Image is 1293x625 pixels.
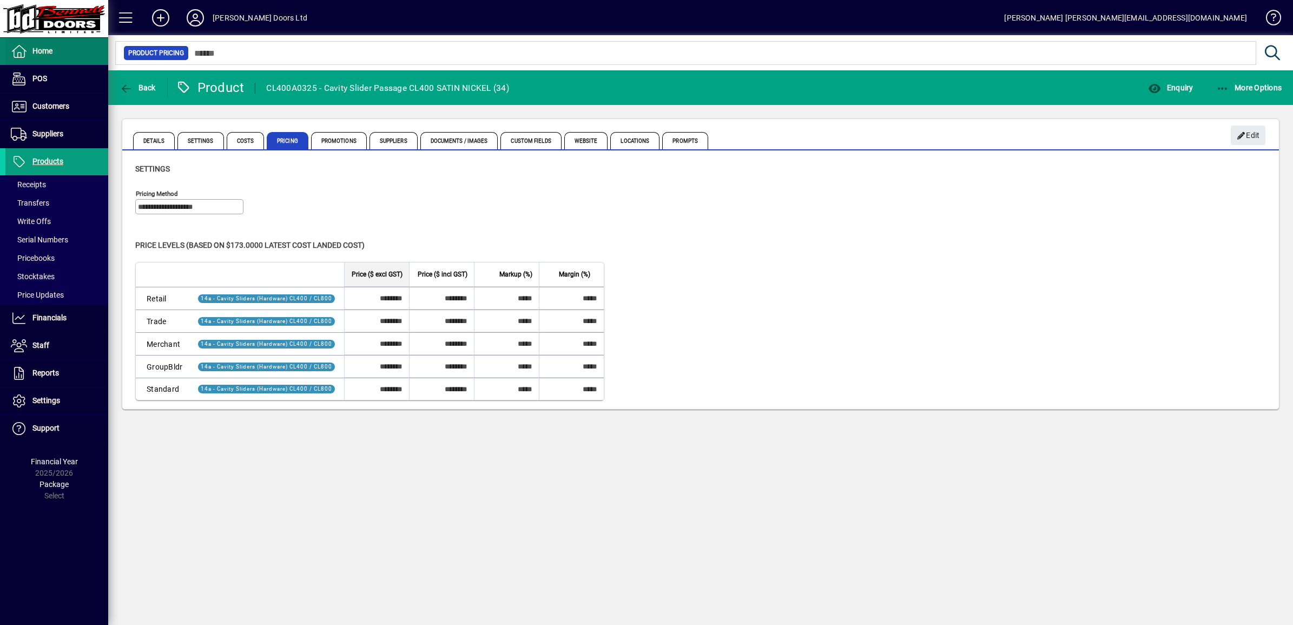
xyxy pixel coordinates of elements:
span: Write Offs [11,217,51,226]
span: Prompts [662,132,708,149]
a: Transfers [5,194,108,212]
button: Edit [1231,126,1265,145]
span: Receipts [11,180,46,189]
a: POS [5,65,108,93]
a: Pricebooks [5,249,108,267]
a: Home [5,38,108,65]
button: Add [143,8,178,28]
td: Merchant [136,332,189,355]
a: Write Offs [5,212,108,231]
div: Product [176,79,245,96]
a: Receipts [5,175,108,194]
td: Retail [136,287,189,310]
span: Price levels (based on $173.0000 Latest cost landed cost) [135,241,365,249]
span: Pricebooks [11,254,55,262]
a: Suppliers [5,121,108,148]
span: Settings [135,165,170,173]
span: Products [32,157,63,166]
span: 14a - Cavity Sliders (Hardware) CL400 / CL800 [201,386,332,392]
a: Support [5,415,108,442]
a: Staff [5,332,108,359]
span: 14a - Cavity Sliders (Hardware) CL400 / CL800 [201,295,332,301]
div: [PERSON_NAME] [PERSON_NAME][EMAIL_ADDRESS][DOMAIN_NAME] [1004,9,1247,27]
span: Margin (%) [559,268,590,280]
td: GroupBldr [136,355,189,378]
span: Support [32,424,60,432]
span: More Options [1216,83,1282,92]
a: Customers [5,93,108,120]
a: Price Updates [5,286,108,304]
span: 14a - Cavity Sliders (Hardware) CL400 / CL800 [201,341,332,347]
span: Documents / Images [420,132,498,149]
a: Serial Numbers [5,231,108,249]
span: Custom Fields [500,132,561,149]
button: More Options [1213,78,1285,97]
span: Enquiry [1148,83,1193,92]
div: CL400A0325 - Cavity Slider Passage CL400 SATIN NICKEL (34) [266,80,509,97]
span: Website [564,132,608,149]
span: Product Pricing [128,48,184,58]
a: Settings [5,387,108,415]
app-page-header-button: Back [108,78,168,97]
span: Financials [32,313,67,322]
span: Price ($ excl GST) [352,268,403,280]
span: Price Updates [11,291,64,299]
span: Details [133,132,175,149]
td: Trade [136,310,189,332]
button: Back [117,78,159,97]
span: Financial Year [31,457,78,466]
mat-label: Pricing method [136,190,178,198]
td: Standard [136,378,189,400]
span: Customers [32,102,69,110]
span: Back [120,83,156,92]
a: Financials [5,305,108,332]
span: Costs [227,132,265,149]
span: Suppliers [370,132,418,149]
span: Settings [177,132,224,149]
span: Staff [32,341,49,350]
button: Profile [178,8,213,28]
a: Knowledge Base [1258,2,1279,37]
span: 14a - Cavity Sliders (Hardware) CL400 / CL800 [201,318,332,324]
button: Enquiry [1145,78,1196,97]
span: Pricing [267,132,308,149]
span: Home [32,47,52,55]
span: Serial Numbers [11,235,68,244]
span: Settings [32,396,60,405]
span: Price ($ incl GST) [418,268,467,280]
span: Markup (%) [499,268,532,280]
span: Promotions [311,132,367,149]
span: Edit [1237,127,1260,144]
span: Reports [32,369,59,377]
span: Stocktakes [11,272,55,281]
span: 14a - Cavity Sliders (Hardware) CL400 / CL800 [201,364,332,370]
span: Suppliers [32,129,63,138]
a: Reports [5,360,108,387]
span: POS [32,74,47,83]
a: Stocktakes [5,267,108,286]
span: Locations [610,132,659,149]
div: [PERSON_NAME] Doors Ltd [213,9,307,27]
span: Package [39,480,69,489]
span: Transfers [11,199,49,207]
